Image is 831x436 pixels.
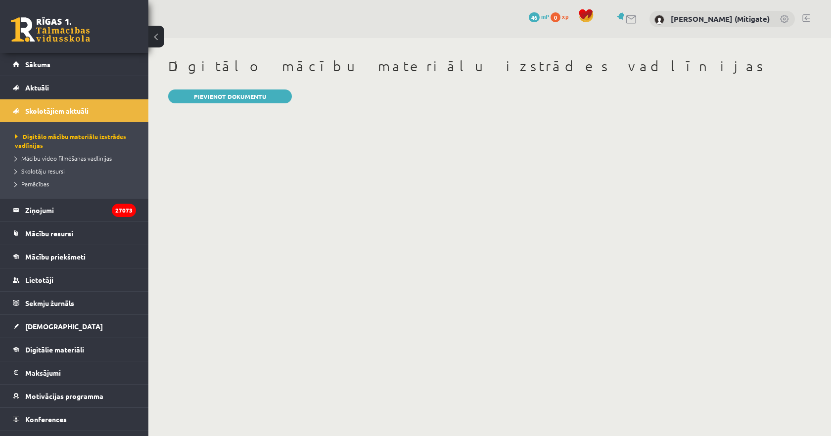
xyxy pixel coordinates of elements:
span: Konferences [25,415,67,424]
span: 46 [529,12,540,22]
span: Skolotājiem aktuāli [25,106,89,115]
span: [DEMOGRAPHIC_DATA] [25,322,103,331]
a: Aktuāli [13,76,136,99]
a: Mācību priekšmeti [13,245,136,268]
span: 0 [551,12,560,22]
span: Mācību resursi [25,229,73,238]
a: [DEMOGRAPHIC_DATA] [13,315,136,338]
span: Lietotāji [25,275,53,284]
a: 46 mP [529,12,549,20]
a: Digitālo mācību materiālu izstrādes vadlīnijas [15,132,138,150]
a: Mācību video filmēšanas vadlīnijas [15,154,138,163]
a: Konferences [13,408,136,431]
h1: Digitālo mācību materiālu izstrādes vadlīnijas [168,58,801,75]
a: Sekmju žurnāls [13,292,136,314]
span: Mācību priekšmeti [25,252,86,261]
span: Digitālie materiāli [25,345,84,354]
a: Rīgas 1. Tālmācības vidusskola [11,17,90,42]
legend: Ziņojumi [25,199,136,221]
span: Aktuāli [25,83,49,92]
span: Sākums [25,60,50,69]
span: xp [562,12,568,20]
span: Motivācijas programma [25,392,103,400]
a: 0 xp [551,12,573,20]
span: Sekmju žurnāls [25,299,74,307]
span: Skolotāju resursi [15,167,65,175]
img: Vitālijs Viļums (Mitigate) [654,15,664,25]
a: Pamācības [15,179,138,188]
i: 27073 [112,204,136,217]
a: Digitālie materiāli [13,338,136,361]
a: Motivācijas programma [13,385,136,407]
legend: Maksājumi [25,361,136,384]
a: Maksājumi [13,361,136,384]
a: Ziņojumi27073 [13,199,136,221]
a: Pievienot dokumentu [168,89,292,103]
a: Lietotāji [13,268,136,291]
span: Pamācības [15,180,49,188]
span: Digitālo mācību materiālu izstrādes vadlīnijas [15,132,126,149]
a: Mācību resursi [13,222,136,245]
span: Mācību video filmēšanas vadlīnijas [15,154,112,162]
a: Skolotājiem aktuāli [13,99,136,122]
a: [PERSON_NAME] (Mitigate) [671,14,770,24]
span: mP [541,12,549,20]
a: Skolotāju resursi [15,167,138,175]
a: Sākums [13,53,136,76]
